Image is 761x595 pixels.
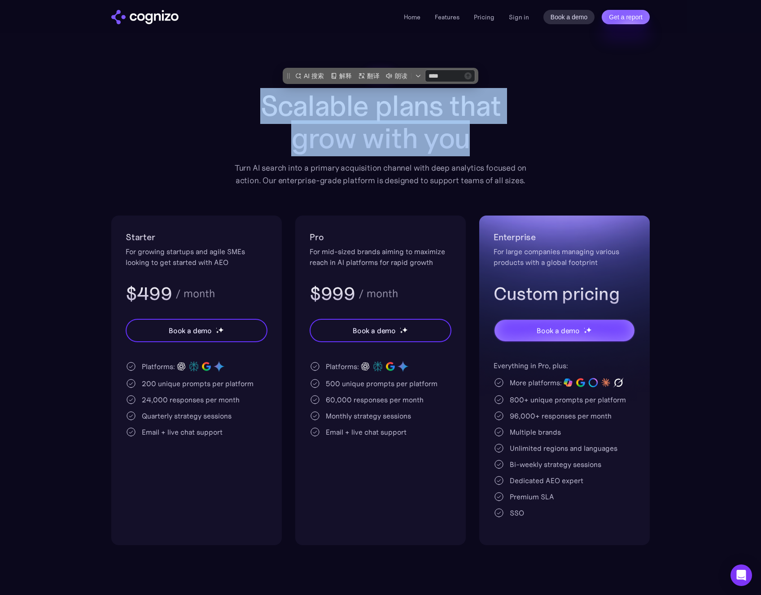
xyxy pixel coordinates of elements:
[510,443,617,454] div: Unlimited regions and languages
[359,288,398,299] div: / month
[510,410,612,421] div: 96,000+ responses per month
[510,394,626,405] div: 800+ unique prompts per platform
[510,475,583,486] div: Dedicated AEO expert
[310,246,451,268] div: For mid-sized brands aiming to maximize reach in AI platforms for rapid growth
[216,331,219,334] img: star
[494,246,635,268] div: For large companies managing various products with a global footprint
[510,459,601,470] div: Bi-weekly strategy sessions
[175,288,215,299] div: / month
[584,331,587,334] img: star
[494,230,635,244] h2: Enterprise
[142,361,175,372] div: Platforms:
[310,319,451,342] a: Book a demostarstarstar
[126,282,172,305] h3: $499
[584,327,585,329] img: star
[543,10,595,24] a: Book a demo
[586,327,592,333] img: star
[510,491,554,502] div: Premium SLA
[228,162,533,187] div: Turn AI search into a primary acquisition channel with deep analytics focused on action. Our ente...
[400,331,403,334] img: star
[111,10,179,24] a: home
[326,427,407,437] div: Email + live chat support
[142,427,223,437] div: Email + live chat support
[510,377,562,388] div: More platforms:
[216,327,217,329] img: star
[326,394,424,405] div: 60,000 responses per month
[510,427,561,437] div: Multiple brands
[510,507,524,518] div: SSO
[218,327,224,333] img: star
[169,325,212,336] div: Book a demo
[404,13,420,21] a: Home
[126,246,267,268] div: For growing startups and agile SMEs looking to get started with AEO
[494,282,635,305] h3: Custom pricing
[402,327,408,333] img: star
[537,325,580,336] div: Book a demo
[326,410,411,421] div: Monthly strategy sessions
[228,90,533,154] h1: Scalable plans that grow with you
[126,319,267,342] a: Book a demostarstarstar
[142,410,232,421] div: Quarterly strategy sessions
[310,282,355,305] h3: $999
[602,10,650,24] a: Get a report
[126,230,267,244] h2: Starter
[353,325,396,336] div: Book a demo
[142,394,240,405] div: 24,000 responses per month
[326,378,437,389] div: 500 unique prompts per platform
[730,564,752,586] div: Open Intercom Messenger
[111,10,179,24] img: cognizo logo
[494,360,635,371] div: Everything in Pro, plus:
[310,230,451,244] h2: Pro
[142,378,254,389] div: 200 unique prompts per platform
[494,319,635,342] a: Book a demostarstarstar
[435,13,459,21] a: Features
[400,327,401,329] img: star
[509,12,529,22] a: Sign in
[474,13,494,21] a: Pricing
[326,361,359,372] div: Platforms:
